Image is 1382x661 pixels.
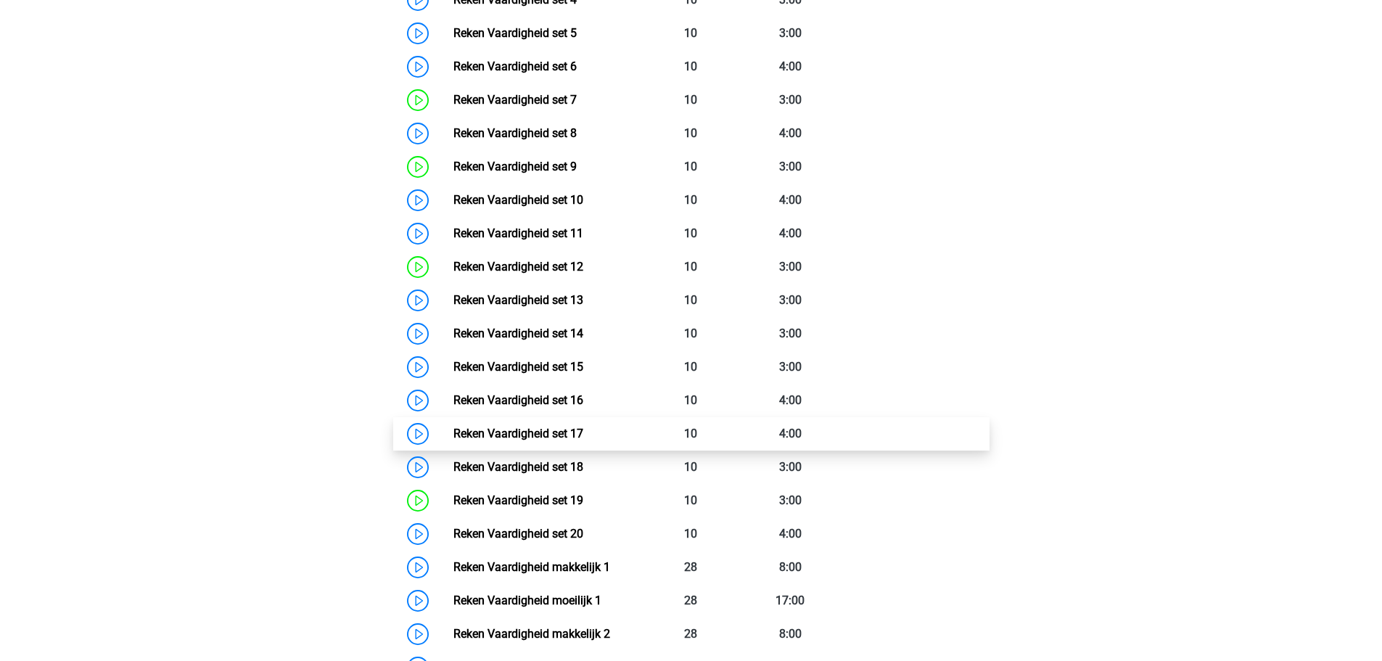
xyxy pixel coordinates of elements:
a: Reken Vaardigheid set 6 [453,59,577,73]
a: Reken Vaardigheid set 14 [453,327,583,340]
a: Reken Vaardigheid set 7 [453,93,577,107]
a: Reken Vaardigheid set 10 [453,193,583,207]
a: Reken Vaardigheid set 15 [453,360,583,374]
a: Reken Vaardigheid set 9 [453,160,577,173]
a: Reken Vaardigheid set 16 [453,393,583,407]
a: Reken Vaardigheid set 5 [453,26,577,40]
a: Reken Vaardigheid set 19 [453,493,583,507]
a: Reken Vaardigheid set 11 [453,226,583,240]
a: Reken Vaardigheid set 8 [453,126,577,140]
a: Reken Vaardigheid makkelijk 2 [453,627,610,641]
a: Reken Vaardigheid moeilijk 1 [453,594,601,607]
a: Reken Vaardigheid set 13 [453,293,583,307]
a: Reken Vaardigheid set 17 [453,427,583,440]
a: Reken Vaardigheid set 20 [453,527,583,541]
a: Reken Vaardigheid set 18 [453,460,583,474]
a: Reken Vaardigheid makkelijk 1 [453,560,610,574]
a: Reken Vaardigheid set 12 [453,260,583,274]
